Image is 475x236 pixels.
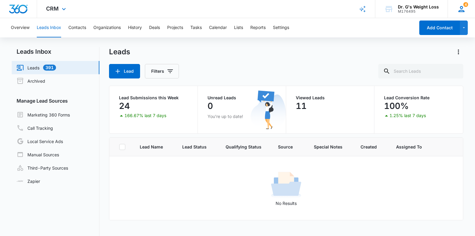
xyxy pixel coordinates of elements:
[109,47,130,56] h1: Leads
[17,164,68,171] a: Third-Party Sources
[11,18,30,37] button: Overview
[17,77,45,85] a: Archived
[17,64,56,71] a: Leads391
[234,18,243,37] button: Lists
[110,200,462,206] p: No Results
[396,144,422,150] span: Assigned To
[389,113,426,118] p: 1.25% last 7 days
[17,178,40,184] a: Zapier
[384,101,409,111] p: 100%
[17,111,70,118] a: Marketing 360 Forms
[109,64,140,78] button: Lead
[398,5,439,9] div: account name
[278,144,299,150] span: Source
[454,47,463,57] button: Actions
[190,18,202,37] button: Tasks
[250,18,266,37] button: Reports
[119,96,188,100] p: Lead Submissions this Week
[361,144,382,150] span: Created
[208,113,276,120] p: You’re up to date!
[167,18,183,37] button: Projects
[273,18,289,37] button: Settings
[128,18,142,37] button: History
[463,2,468,7] div: notifications count
[12,97,99,104] h3: Manage Lead Sources
[119,101,130,111] p: 24
[378,64,463,78] input: Search Leads
[398,9,439,14] div: account id
[149,18,160,37] button: Deals
[17,124,53,132] a: Call Tracking
[17,138,63,145] a: Local Service Ads
[12,47,99,56] h2: Leads Inbox
[208,101,213,111] p: 0
[208,96,276,100] p: Unread Leads
[182,144,211,150] span: Lead Status
[296,101,307,111] p: 11
[93,18,121,37] button: Organizations
[271,170,301,200] img: No Results
[46,5,59,12] span: CRM
[384,96,453,100] p: Lead Conversion Rate
[37,18,61,37] button: Leads Inbox
[209,18,227,37] button: Calendar
[463,2,468,7] span: 4
[296,96,364,100] p: Viewed Leads
[419,21,460,35] button: Add Contact
[140,144,168,150] span: Lead Name
[314,144,346,150] span: Special Notes
[17,151,59,158] a: Manual Sources
[68,18,86,37] button: Contacts
[145,64,179,78] button: Filters
[226,144,264,150] span: Qualifying Status
[124,113,166,118] p: 166.67% last 7 days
